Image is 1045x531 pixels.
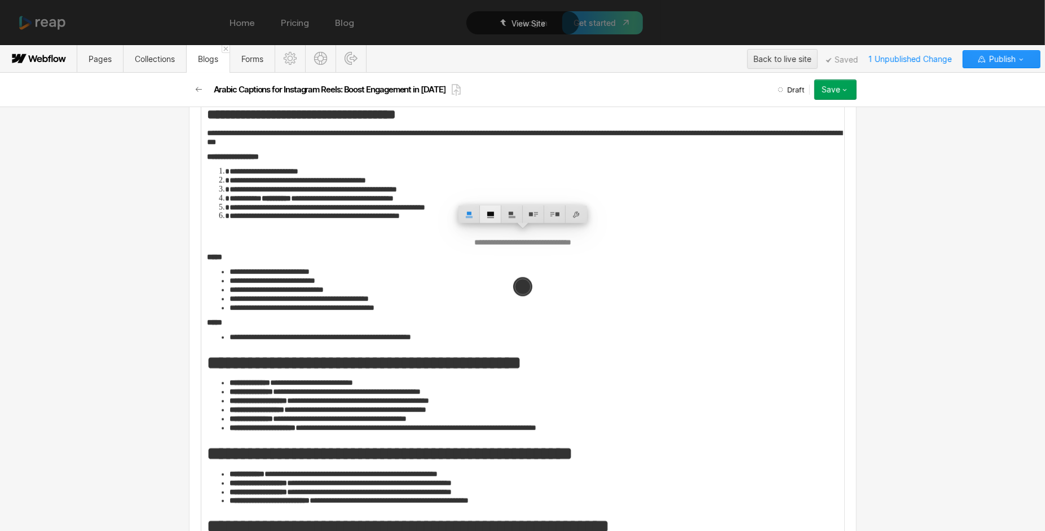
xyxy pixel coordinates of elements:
span: Pages [89,54,112,64]
span: Draft [787,85,805,95]
span: Blogs [198,54,218,64]
span: View Site [512,19,545,28]
span: Publish [987,51,1016,68]
span: Forms [241,54,263,64]
span: Collections [135,54,175,64]
span: Saved [826,57,858,63]
button: Publish [963,50,1040,68]
button: Back to live site [747,49,818,69]
h2: Arabic Captions for Instagram Reels: Boost Engagement in [DATE] [214,84,446,95]
span: 1 Unpublished Change [863,50,957,68]
a: Close 'Blogs' tab [222,45,230,53]
div: Back to live site [753,51,812,68]
div: Save [822,85,840,94]
button: Save [814,79,857,100]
